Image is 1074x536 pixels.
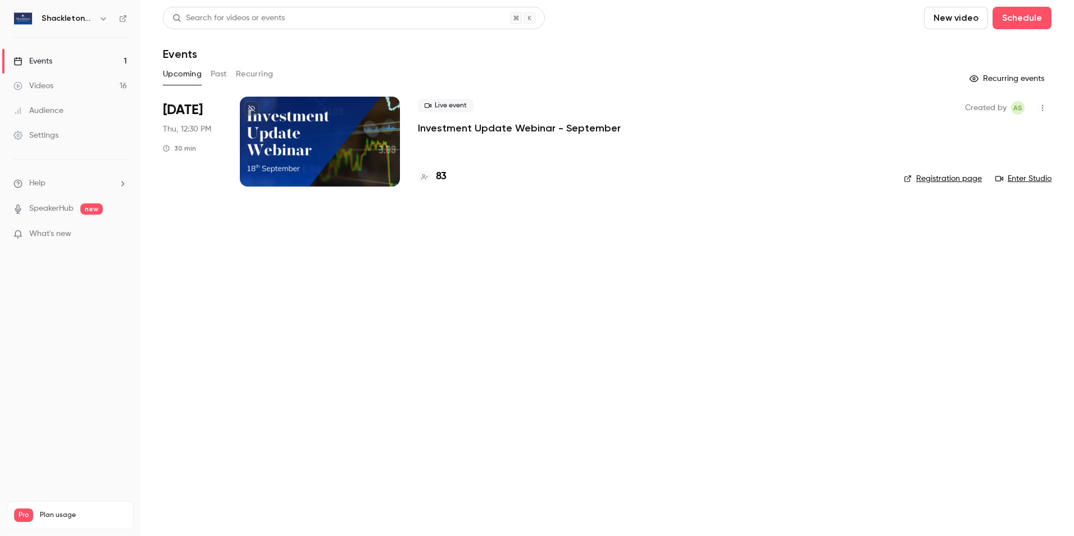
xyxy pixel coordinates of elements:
[14,10,32,28] img: Shackleton Webinars
[924,7,988,29] button: New video
[163,144,196,153] div: 30 min
[163,97,222,187] div: Sep 18 Thu, 12:30 PM (Europe/London)
[1013,101,1022,115] span: AS
[113,229,127,239] iframe: Noticeable Trigger
[80,203,103,215] span: new
[211,65,227,83] button: Past
[965,101,1007,115] span: Created by
[13,178,127,189] li: help-dropdown-opener
[418,121,621,135] a: Investment Update Webinar - September
[14,508,33,522] span: Pro
[163,124,211,135] span: Thu, 12:30 PM
[163,47,197,61] h1: Events
[418,169,447,184] a: 83
[993,7,1052,29] button: Schedule
[40,511,126,520] span: Plan usage
[172,12,285,24] div: Search for videos or events
[163,101,203,119] span: [DATE]
[236,65,274,83] button: Recurring
[13,80,53,92] div: Videos
[436,169,447,184] h4: 83
[13,56,52,67] div: Events
[13,105,63,116] div: Audience
[29,203,74,215] a: SpeakerHub
[1011,101,1025,115] span: Alice Sundell
[42,13,94,24] h6: Shackleton Webinars
[29,178,45,189] span: Help
[13,130,58,141] div: Settings
[995,173,1052,184] a: Enter Studio
[29,228,71,240] span: What's new
[163,65,202,83] button: Upcoming
[964,70,1052,88] button: Recurring events
[904,173,982,184] a: Registration page
[418,99,474,112] span: Live event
